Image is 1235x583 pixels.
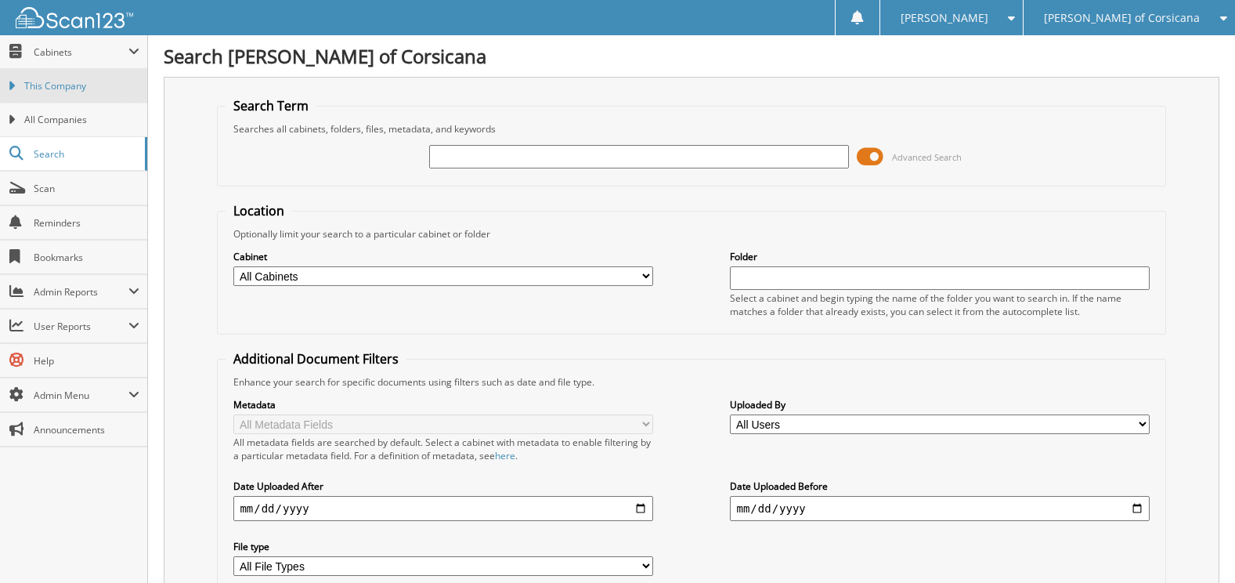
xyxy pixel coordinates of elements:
[233,398,652,411] label: Metadata
[233,496,652,521] input: start
[233,250,652,263] label: Cabinet
[226,227,1157,241] div: Optionally limit your search to a particular cabinet or folder
[1157,508,1235,583] iframe: Chat Widget
[1044,13,1200,23] span: [PERSON_NAME] of Corsicana
[24,79,139,93] span: This Company
[730,496,1149,521] input: end
[730,398,1149,411] label: Uploaded By
[233,480,652,493] label: Date Uploaded After
[34,285,128,299] span: Admin Reports
[495,449,515,462] a: here
[34,216,139,230] span: Reminders
[901,13,988,23] span: [PERSON_NAME]
[34,423,139,436] span: Announcements
[34,45,128,59] span: Cabinets
[34,182,139,195] span: Scan
[233,436,652,462] div: All metadata fields are searched by default. Select a cabinet with metadata to enable filtering b...
[34,320,128,333] span: User Reports
[24,113,139,127] span: All Companies
[34,147,137,161] span: Search
[226,122,1157,136] div: Searches all cabinets, folders, files, metadata, and keywords
[233,540,652,553] label: File type
[164,43,1219,69] h1: Search [PERSON_NAME] of Corsicana
[226,97,316,114] legend: Search Term
[34,354,139,368] span: Help
[226,202,292,219] legend: Location
[226,350,406,368] legend: Additional Document Filters
[34,389,128,402] span: Admin Menu
[730,250,1149,263] label: Folder
[34,251,139,264] span: Bookmarks
[226,375,1157,389] div: Enhance your search for specific documents using filters such as date and file type.
[892,151,962,163] span: Advanced Search
[730,291,1149,318] div: Select a cabinet and begin typing the name of the folder you want to search in. If the name match...
[730,480,1149,493] label: Date Uploaded Before
[16,7,133,28] img: scan123-logo-white.svg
